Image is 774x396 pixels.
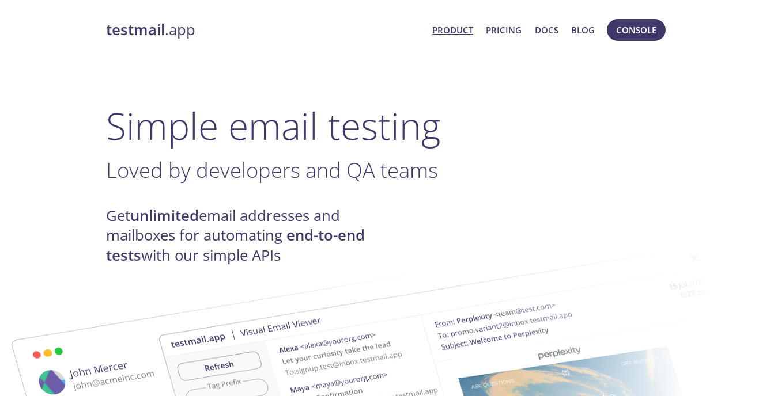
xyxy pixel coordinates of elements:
[106,225,365,265] strong: end-to-end tests
[106,155,438,184] span: Loved by developers and QA teams
[106,104,669,148] h1: Simple email testing
[607,19,666,41] button: Console
[106,20,424,40] a: testmail.app
[106,20,165,40] strong: testmail
[571,22,595,37] a: Blog
[486,22,522,37] a: Pricing
[106,206,387,265] h4: Get email addresses and mailboxes for automating with our simple APIs
[535,22,558,37] a: Docs
[432,22,473,37] a: Product
[616,22,656,37] span: Console
[130,205,199,226] strong: unlimited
